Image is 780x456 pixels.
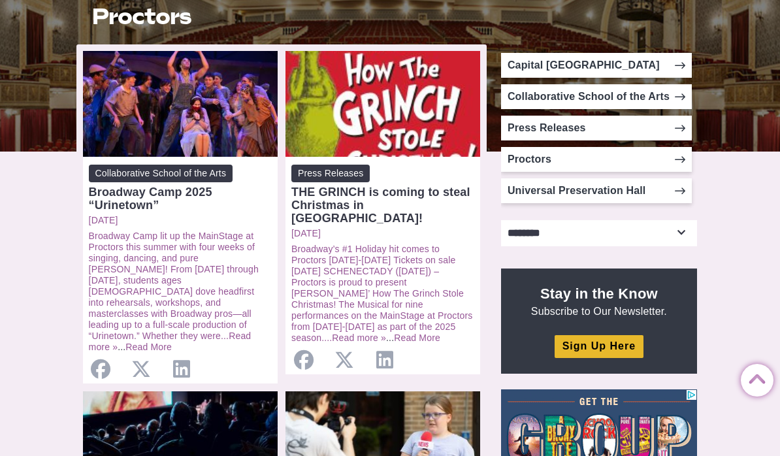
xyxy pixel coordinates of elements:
p: Subscribe to Our Newsletter. [517,284,681,318]
a: Sign Up Here [555,335,643,358]
strong: Stay in the Know [540,285,658,302]
a: Back to Top [741,365,767,391]
a: Universal Preservation Hall [501,178,692,203]
a: Capital [GEOGRAPHIC_DATA] [501,53,692,78]
div: Broadway Camp 2025 “Urinetown” [89,186,272,212]
p: ... [291,244,474,344]
a: Read more » [89,331,252,352]
a: Press Releases THE GRINCH is coming to steal Christmas in [GEOGRAPHIC_DATA]! [291,165,474,225]
a: Collaborative School of the Arts Broadway Camp 2025 “Urinetown” [89,165,272,212]
a: [DATE] [89,215,272,226]
a: [DATE] [291,228,474,239]
a: Proctors [501,147,692,172]
a: Press Releases [501,116,692,140]
a: Collaborative School of the Arts [501,84,692,109]
a: Read More [394,333,440,343]
a: Read more » [332,333,386,343]
a: Broadway Camp lit up the MainStage at Proctors this summer with four weeks of singing, dancing, a... [89,231,259,341]
span: Press Releases [291,165,370,182]
h1: Proctors [92,4,471,29]
select: Select category [501,220,697,246]
a: Read More [125,342,172,352]
span: Collaborative School of the Arts [89,165,233,182]
div: THE GRINCH is coming to steal Christmas in [GEOGRAPHIC_DATA]! [291,186,474,225]
a: Broadway’s #1 Holiday hit comes to Proctors [DATE]-[DATE] Tickets on sale [DATE] SCHENECTADY ([DA... [291,244,472,343]
p: ... [89,231,272,353]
